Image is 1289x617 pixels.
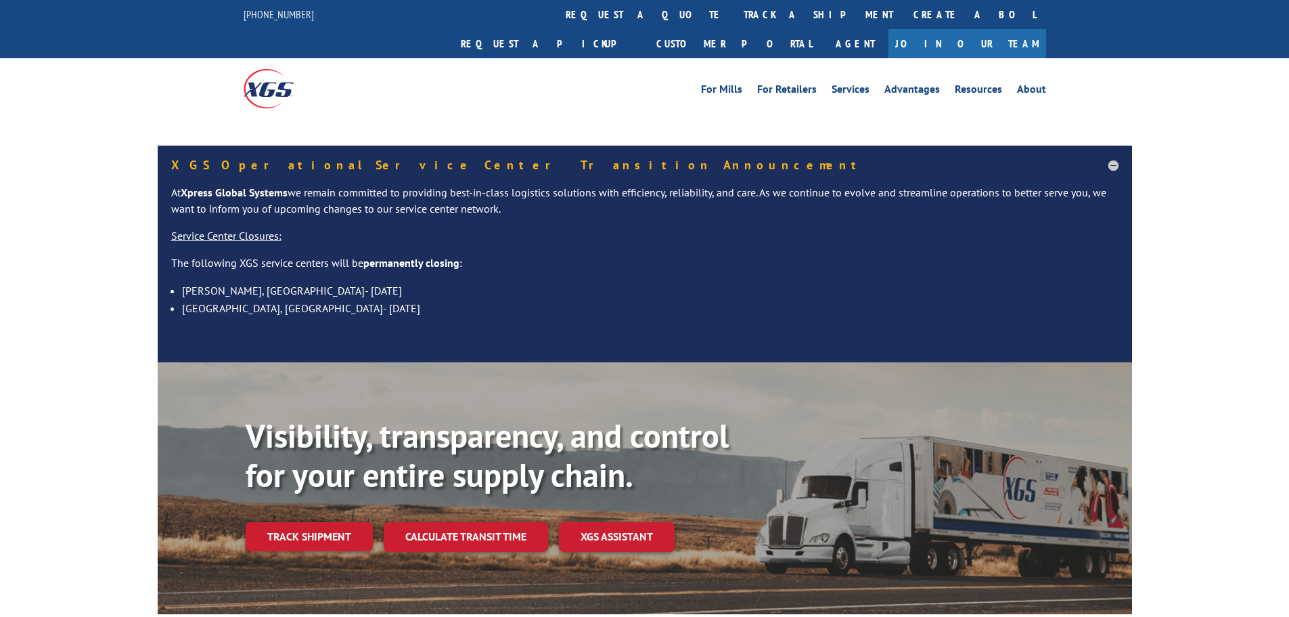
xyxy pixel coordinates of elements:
[171,159,1118,171] h5: XGS Operational Service Center Transition Announcement
[246,522,373,551] a: Track shipment
[244,7,314,21] a: [PHONE_NUMBER]
[757,84,817,99] a: For Retailers
[701,84,742,99] a: For Mills
[182,299,1118,317] li: [GEOGRAPHIC_DATA], [GEOGRAPHIC_DATA]- [DATE]
[888,29,1046,58] a: Join Our Team
[451,29,646,58] a: Request a pickup
[171,255,1118,282] p: The following XGS service centers will be :
[884,84,940,99] a: Advantages
[171,229,281,242] u: Service Center Closures:
[1017,84,1046,99] a: About
[246,414,729,496] b: Visibility, transparency, and control for your entire supply chain.
[181,186,288,199] strong: Xpress Global Systems
[822,29,888,58] a: Agent
[384,522,548,551] a: Calculate transit time
[559,522,675,551] a: XGS ASSISTANT
[646,29,822,58] a: Customer Portal
[171,185,1118,228] p: At we remain committed to providing best-in-class logistics solutions with efficiency, reliabilit...
[363,256,459,270] strong: permanently closing
[182,282,1118,299] li: [PERSON_NAME], [GEOGRAPHIC_DATA]- [DATE]
[955,84,1002,99] a: Resources
[832,84,869,99] a: Services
